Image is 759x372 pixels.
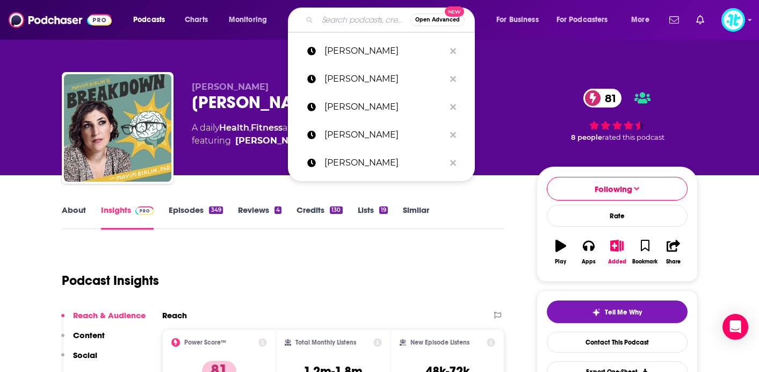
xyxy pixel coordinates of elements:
a: Health [219,123,249,133]
h2: Power Score™ [184,339,226,346]
a: Mayim Bialik [235,134,312,147]
a: 81 [583,89,621,108]
img: Podchaser - Follow, Share and Rate Podcasts [9,10,112,30]
span: For Podcasters [556,12,608,27]
button: open menu [550,11,624,28]
span: featuring [192,134,397,147]
span: More [631,12,649,27]
img: Mayim Bialik's Breakdown [64,74,171,182]
span: rated this podcast [602,133,664,141]
a: Fitness [251,123,283,133]
span: New [445,6,464,17]
div: 19 [379,206,388,214]
a: Show notifications dropdown [692,11,709,29]
a: Charts [178,11,214,28]
a: [PERSON_NAME] [288,65,475,93]
div: Share [666,259,681,265]
button: Added [603,233,631,271]
p: Content [73,330,105,340]
img: tell me why sparkle [592,308,601,317]
img: Podchaser Pro [135,206,154,215]
h2: Total Monthly Listens [295,339,356,346]
div: Bookmark [632,259,657,265]
h1: Podcast Insights [62,273,159,289]
img: User Profile [721,8,745,32]
div: A daily podcast [192,121,397,147]
a: [PERSON_NAME] [288,149,475,177]
a: Similar [403,205,429,230]
button: open menu [221,11,281,28]
button: Show profile menu [721,8,745,32]
span: , [249,123,251,133]
div: 349 [209,206,222,214]
button: Share [659,233,687,271]
a: [PERSON_NAME] [288,93,475,121]
button: open menu [489,11,552,28]
p: jenna kutcher [324,121,445,149]
a: Contact This Podcast [547,332,688,353]
p: Reach & Audience [73,310,146,320]
span: Monitoring [229,12,267,27]
a: Credits130 [297,205,342,230]
p: lisa bilyeu [324,149,445,177]
p: nicole le pera [324,65,445,93]
a: Reviews4 [238,205,281,230]
a: [PERSON_NAME] [288,37,475,65]
button: Open AdvancedNew [410,13,465,26]
a: Episodes349 [169,205,222,230]
div: Search podcasts, credits, & more... [298,8,485,32]
span: 81 [594,89,621,108]
a: Show notifications dropdown [665,11,683,29]
button: Reach & Audience [61,310,146,330]
div: 130 [330,206,342,214]
h2: Reach [162,310,187,320]
a: Lists19 [358,205,388,230]
div: Open Intercom Messenger [722,314,748,340]
button: open menu [624,11,663,28]
button: tell me why sparkleTell Me Why [547,301,688,323]
span: For Business [496,12,539,27]
div: Rate [547,205,688,227]
span: [PERSON_NAME] [192,82,269,92]
p: Social [73,350,97,360]
button: Following [547,177,688,201]
p: nicole lepan [324,37,445,65]
button: Play [547,233,575,271]
div: Added [608,259,626,265]
button: Content [61,330,105,350]
a: [PERSON_NAME] [288,121,475,149]
a: About [62,205,86,230]
span: Logged in as ImpactTheory [721,8,745,32]
button: open menu [126,11,179,28]
a: InsightsPodchaser Pro [101,205,154,230]
div: 81 8 peoplerated this podcast [537,82,698,148]
span: Podcasts [133,12,165,27]
span: Open Advanced [415,17,460,23]
button: Bookmark [631,233,659,271]
button: Apps [575,233,603,271]
span: Charts [185,12,208,27]
input: Search podcasts, credits, & more... [317,11,410,28]
span: Tell Me Why [605,308,642,317]
span: 8 people [571,133,602,141]
button: Social [61,350,97,370]
span: Following [595,184,632,194]
div: Play [555,259,566,265]
p: nicole lapera [324,93,445,121]
h2: New Episode Listens [410,339,469,346]
div: Apps [582,259,596,265]
div: 4 [274,206,281,214]
span: and [283,123,299,133]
